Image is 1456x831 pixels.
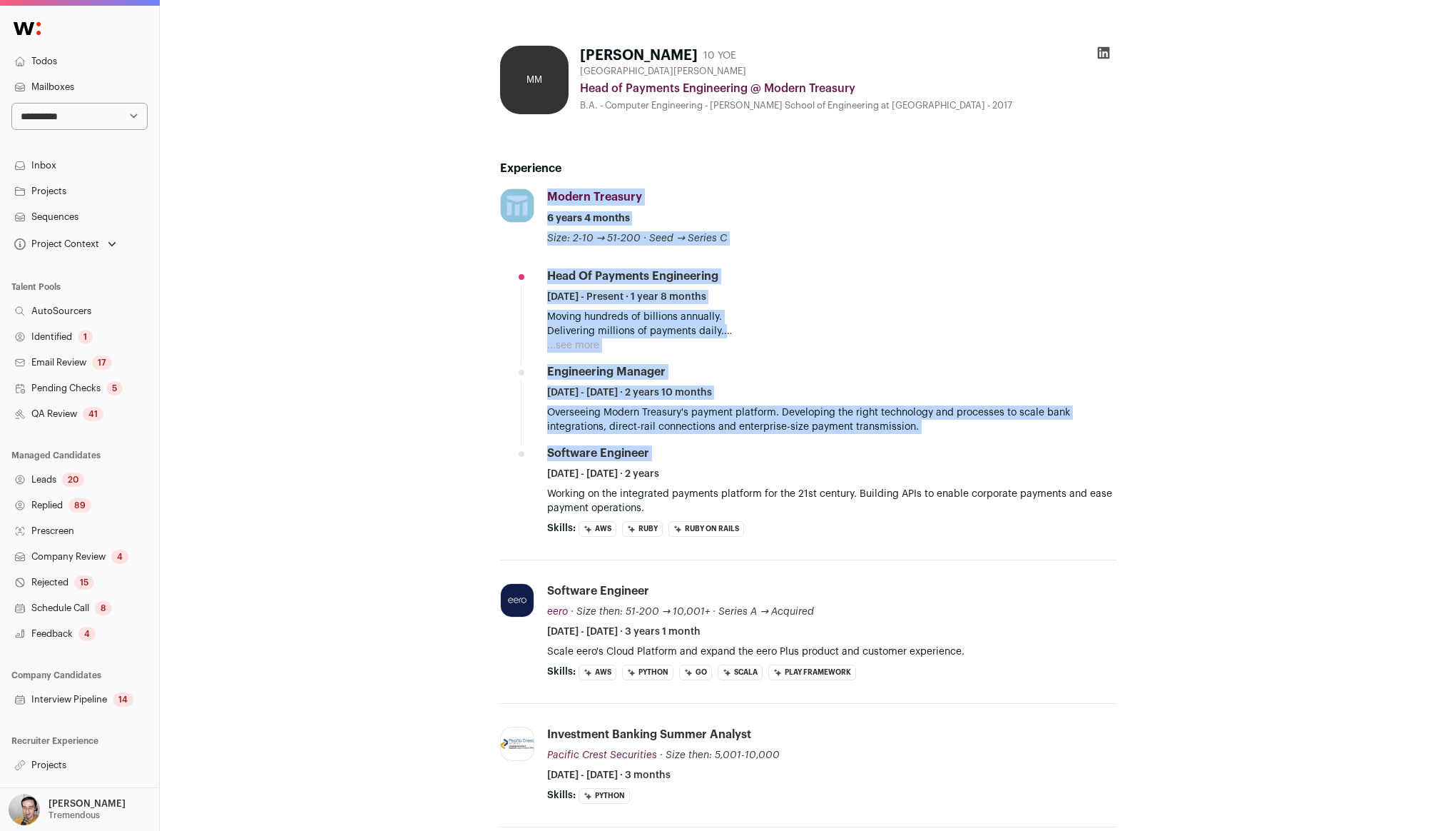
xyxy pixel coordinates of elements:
span: Modern Treasury [547,191,642,203]
p: Overseeing Modern Treasury's payment platform. Developing the right technology and processes to s... [547,406,1116,434]
span: [DATE] - [DATE] · 3 years 1 month [547,625,701,639]
li: Python [622,665,673,680]
span: Pacific Crest Securities [547,750,657,760]
li: Ruby on Rails [668,521,744,537]
button: Open dropdown [6,794,128,825]
img: Wellfound [6,14,49,43]
span: Series A → Acquired [718,607,814,617]
div: 4 [78,627,96,641]
h1: [PERSON_NAME] [580,46,698,66]
div: 1 [78,330,93,344]
div: 20 [62,473,84,487]
img: a3eb0caeedfb08071caa065c8d63508386254ad522855b97fc29c9dbb9aa4009.jpg [501,739,534,749]
li: Scala [718,665,763,680]
p: Working on the integrated payments platform for the 21st century. Building APIs to enable corpora... [547,487,1116,515]
div: 14 [113,692,133,707]
div: 10 YOE [703,49,736,63]
p: [PERSON_NAME] [49,798,126,810]
div: B.A. - Computer Engineering - [PERSON_NAME] School of Engineering at [GEOGRAPHIC_DATA] - 2017 [580,100,1116,111]
span: · Size then: 51-200 → 10,001+ [571,607,711,617]
div: MM [500,46,569,114]
img: 144000-medium_jpg [9,794,40,825]
span: [DATE] - [DATE] · 2 years [547,467,659,481]
li: Play Framework [768,665,856,680]
div: 15 [74,575,94,590]
span: 6 years 4 months [547,211,630,226]
span: · Size then: 5,001-10,000 [660,750,780,760]
span: · [643,231,646,246]
div: Software Engineer [547,445,649,461]
span: Skills: [547,665,576,679]
li: Python [579,788,630,804]
span: [GEOGRAPHIC_DATA][PERSON_NAME] [580,66,746,77]
div: Engineering Manager [547,364,666,380]
span: Skills: [547,521,576,535]
div: 8 [95,601,112,615]
p: Scale eero's Cloud Platform and expand the eero Plus product and customer experience. [547,645,1116,659]
div: 17 [92,356,112,370]
button: ...see more [547,338,599,353]
div: Investment Banking Summer Analyst [547,727,751,742]
li: Go [679,665,712,680]
span: Size: 2-10 → 51-200 [547,233,641,243]
li: Ruby [622,521,663,537]
span: [DATE] - Present · 1 year 8 months [547,290,706,304]
li: AWS [579,665,616,680]
div: Project Context [11,238,99,250]
span: eero [547,607,568,617]
p: Tremendous [49,810,100,821]
div: 4 [111,550,128,564]
span: Seed → Series C [649,233,727,243]
p: Moving hundreds of billions annually. Delivering millions of payments daily. 50+ supported banks ... [547,310,1116,338]
img: 02f11ae1554f9febe7ddae0aaff46946aea80fa234ad042b64a03f8ffe43d1a9.png [501,189,534,222]
div: 89 [68,498,91,513]
img: b905470e4082d844da556403eb6998b1aa97de4ec6b4fa98eb6e4c1ef932fecc.jpg [501,584,534,617]
div: Head of Payments Engineering [547,268,718,284]
div: Head of Payments Engineering @ Modern Treasury [580,80,1116,97]
span: [DATE] - [DATE] · 3 months [547,768,671,782]
li: AWS [579,521,616,537]
div: 5 [106,381,123,396]
span: · [713,605,716,619]
h2: Experience [500,160,1116,177]
span: [DATE] - [DATE] · 2 years 10 months [547,386,712,400]
div: Software Engineer [547,583,649,599]
span: Skills: [547,788,576,802]
button: Open dropdown [11,234,119,254]
div: 41 [83,407,103,421]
